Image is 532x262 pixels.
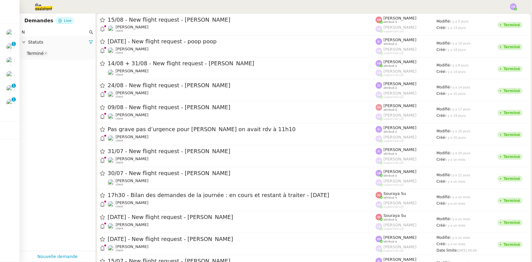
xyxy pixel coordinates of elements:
[12,97,15,103] p: 1
[384,103,416,108] span: [PERSON_NAME]
[384,117,404,121] span: suppervisé par
[108,69,376,77] app-user-detailed-label: client
[376,69,437,77] app-user-label: suppervisé par
[384,64,397,68] span: attribué à
[376,47,437,55] app-user-label: suppervisé par
[376,26,382,32] img: svg
[384,169,416,174] span: [PERSON_NAME]
[376,147,437,155] app-user-label: attribué à
[384,196,397,199] span: attribué à
[116,161,123,164] span: client
[108,244,376,252] app-user-detailed-label: client
[376,48,382,54] img: svg
[445,224,466,227] span: il y a un mois
[376,113,382,120] img: svg
[116,156,148,161] span: [PERSON_NAME]
[376,223,382,230] img: svg
[437,19,450,23] span: Modifié
[437,48,445,52] span: Créé
[384,25,416,30] span: [PERSON_NAME]
[376,126,382,133] img: svg
[27,51,44,56] div: Terminé
[384,95,404,99] span: suppervisé par
[116,25,148,29] span: [PERSON_NAME]
[437,85,450,89] span: Modifié
[12,84,15,89] p: 1
[384,191,406,196] span: Souraya Su
[108,178,376,186] app-user-detailed-label: client
[108,39,376,44] span: [DATE] - New flight request - poop poop
[437,26,445,30] span: Créé
[116,73,123,77] span: client
[504,67,520,71] div: Terminé
[108,17,376,23] span: 15/08 - New flight request - [PERSON_NAME]
[116,95,123,99] span: client
[6,85,15,93] img: users%2FC9SBsJ0duuaSgpQFj5LgoEX8n0o2%2Favatar%2Fec9d51b8-9413-4189-adfb-7be4d8c96a3c
[384,249,404,253] span: suppervisé par
[116,244,148,249] span: [PERSON_NAME]
[108,47,114,54] img: users%2FC9SBsJ0duuaSgpQFj5LgoEX8n0o2%2Favatar%2Fec9d51b8-9413-4189-adfb-7be4d8c96a3c
[20,36,95,48] div: Statuts
[116,47,148,51] span: [PERSON_NAME]
[445,114,466,117] span: il y a 19 jours
[6,99,15,107] img: users%2FC9SBsJ0duuaSgpQFj5LgoEX8n0o2%2Favatar%2Fec9d51b8-9413-4189-adfb-7be4d8c96a3c
[504,243,520,246] div: Terminé
[384,16,416,20] span: [PERSON_NAME]
[22,29,88,36] input: Rechercher
[376,25,437,33] app-user-label: suppervisé par
[116,91,148,95] span: [PERSON_NAME]
[108,179,114,186] img: users%2FC9SBsJ0duuaSgpQFj5LgoEX8n0o2%2Favatar%2Fec9d51b8-9413-4189-adfb-7be4d8c96a3c
[384,135,416,139] span: [PERSON_NAME]
[12,97,16,102] nz-badge-sup: 1
[384,81,416,86] span: [PERSON_NAME]
[450,174,471,177] span: il y a 22 jours
[116,227,123,230] span: client
[25,50,48,56] nz-select-item: Terminé
[384,205,404,209] span: suppervisé par
[376,59,437,67] app-user-label: attribué à
[376,38,437,45] app-user-label: attribué à
[384,59,416,64] span: [PERSON_NAME]
[116,183,123,186] span: client
[384,42,397,46] span: attribué à
[376,192,382,199] img: svg
[108,83,376,88] span: 24/08 - New flight request - [PERSON_NAME]
[384,108,397,112] span: attribué à
[108,192,376,198] span: 17h30 - Bilan des demandes de la journée : en cours et restant à traiter - [DATE]
[384,20,397,24] span: attribué à
[6,71,15,79] img: users%2FW4OQjB9BRtYK2an7yusO0WsYLsD3%2Favatar%2F28027066-518b-424c-8476-65f2e549ac29
[108,170,376,176] span: 30/07 - New flight request - [PERSON_NAME]
[384,74,404,77] span: suppervisé par
[108,25,114,32] img: users%2FC9SBsJ0duuaSgpQFj5LgoEX8n0o2%2Favatar%2Fec9d51b8-9413-4189-adfb-7be4d8c96a3c
[376,81,437,89] app-user-label: attribué à
[437,248,457,253] span: Date limite
[108,127,376,132] span: Pas grave pas d’urgence pour [PERSON_NAME] on avait rdv à 11h10
[437,235,450,240] span: Modifié
[6,29,15,38] img: users%2FyAaYa0thh1TqqME0LKuif5ROJi43%2Favatar%2F3a825d04-53b1-4b39-9daa-af456df7ce53
[504,89,520,93] div: Terminé
[450,108,471,111] span: il y a 17 jours
[108,200,376,208] app-user-detailed-label: client
[445,136,466,139] span: il y a 20 jours
[376,169,437,177] app-user-label: attribué à
[108,47,376,55] app-user-detailed-label: client
[384,201,416,205] span: [PERSON_NAME]
[116,200,148,205] span: [PERSON_NAME]
[437,129,450,133] span: Modifié
[108,91,376,99] app-user-detailed-label: client
[384,30,404,33] span: suppervisé par
[376,245,382,252] img: svg
[108,135,114,142] img: users%2FW4OQjB9BRtYK2an7yusO0WsYLsD3%2Favatar%2F28027066-518b-424c-8476-65f2e549ac29
[376,92,382,98] img: svg
[504,177,520,181] div: Terminé
[376,170,382,177] img: svg
[445,26,466,30] span: il y a 13 jours
[437,70,445,74] span: Créé
[108,105,376,110] span: 09/08 - New flight request - [PERSON_NAME]
[376,157,382,164] img: svg
[384,152,397,156] span: attribué à
[445,180,466,183] span: il y a un mois
[376,148,382,155] img: svg
[376,179,437,187] app-user-label: suppervisé par
[116,29,123,33] span: client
